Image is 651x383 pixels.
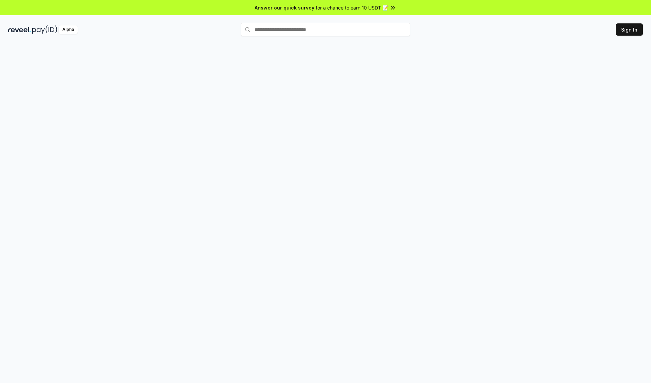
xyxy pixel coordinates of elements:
div: Alpha [59,25,78,34]
img: reveel_dark [8,25,31,34]
span: Answer our quick survey [255,4,314,11]
span: for a chance to earn 10 USDT 📝 [316,4,388,11]
button: Sign In [616,23,643,36]
img: pay_id [32,25,57,34]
